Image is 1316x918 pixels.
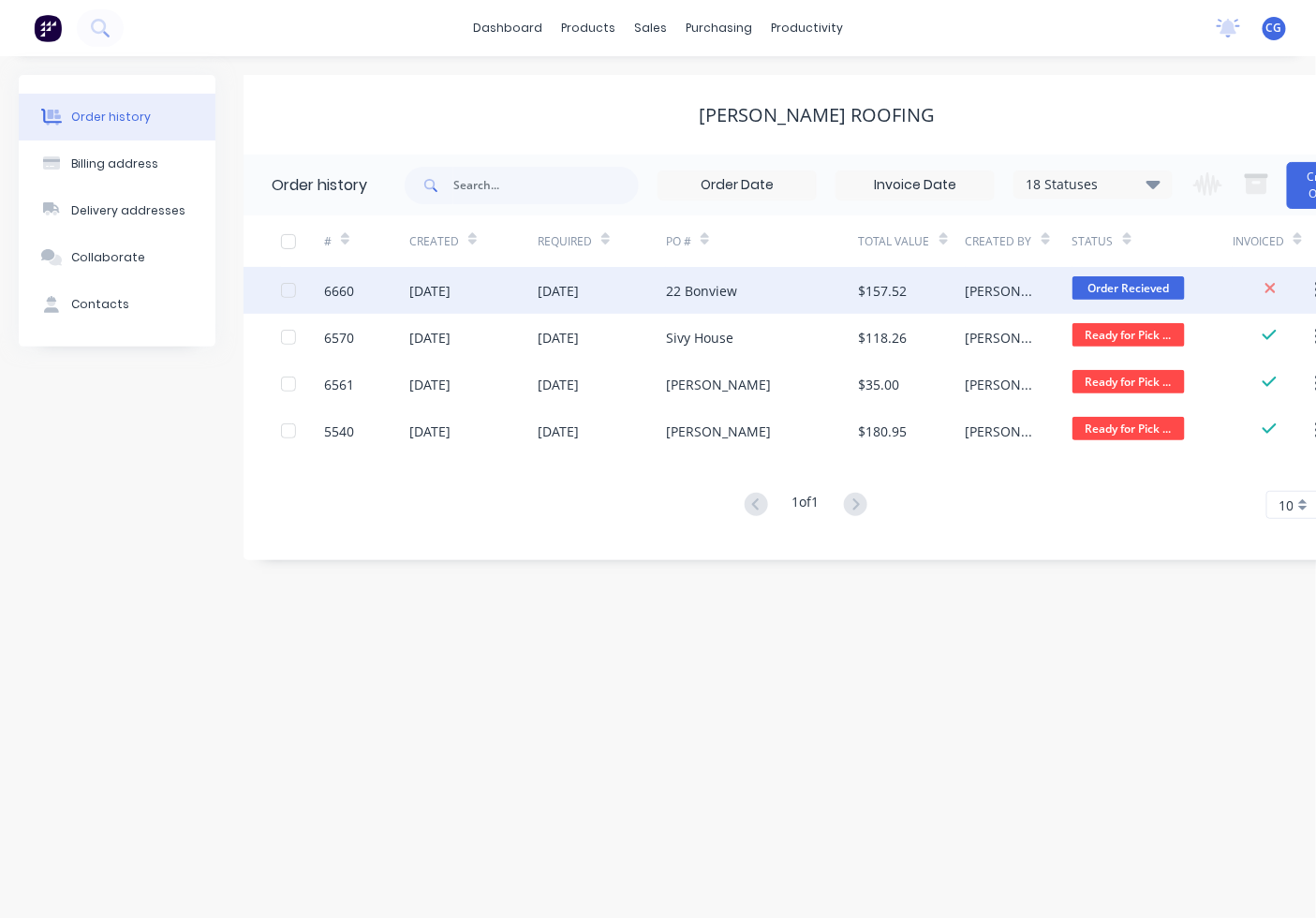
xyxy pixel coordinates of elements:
div: $118.26 [859,328,908,348]
div: Invoiced [1233,233,1284,250]
span: CG [1266,20,1282,37]
div: # [324,215,409,267]
div: PO # [666,233,691,250]
div: Created [409,233,459,250]
div: Required [538,215,666,267]
div: [PERSON_NAME] [966,375,1035,394]
div: Status [1072,233,1114,250]
button: Contacts [19,281,215,328]
div: [DATE] [409,375,451,394]
span: Order Recieved [1072,276,1185,300]
div: [DATE] [409,422,451,441]
div: Created By [966,215,1072,267]
div: $35.00 [859,375,900,394]
div: [PERSON_NAME] [966,328,1035,348]
div: [DATE] [538,281,579,301]
div: purchasing [676,14,762,42]
div: [DATE] [538,375,579,394]
div: Order history [272,174,367,197]
div: 18 Statuses [1014,174,1172,195]
div: Order history [71,109,151,126]
div: [PERSON_NAME] [666,375,771,394]
div: Billing address [71,155,158,172]
div: # [324,233,332,250]
input: Search... [453,167,639,204]
div: [DATE] [538,422,579,441]
div: productivity [762,14,852,42]
div: [PERSON_NAME] Roofing [699,104,935,126]
span: 10 [1279,496,1294,515]
img: Factory [34,14,62,42]
div: [DATE] [409,281,451,301]
span: Ready for Pick ... [1072,370,1185,393]
div: 6561 [324,375,354,394]
div: [DATE] [538,328,579,348]
span: Ready for Pick ... [1072,417,1185,440]
div: Required [538,233,592,250]
div: Collaborate [71,249,145,266]
div: [PERSON_NAME] [966,281,1035,301]
div: products [552,14,625,42]
div: 22 Bonview [666,281,737,301]
div: 6660 [324,281,354,301]
div: $180.95 [859,422,908,441]
div: $157.52 [859,281,908,301]
button: Delivery addresses [19,187,215,234]
div: Delivery addresses [71,202,185,219]
div: 6570 [324,328,354,348]
input: Invoice Date [836,171,994,200]
div: Total Value [859,215,966,267]
button: Collaborate [19,234,215,281]
div: PO # [666,215,859,267]
div: Status [1072,215,1233,267]
div: Created By [966,233,1032,250]
div: Contacts [71,296,129,313]
input: Order Date [658,171,816,200]
div: 5540 [324,422,354,441]
button: Order history [19,94,215,141]
div: 1 of 1 [792,492,820,519]
div: [DATE] [409,328,451,348]
div: [PERSON_NAME] [666,422,771,441]
div: [PERSON_NAME] [966,422,1035,441]
button: Billing address [19,141,215,187]
div: sales [625,14,676,42]
div: Created [409,215,538,267]
div: Total Value [859,233,930,250]
a: dashboard [464,14,552,42]
div: Sivy House [666,328,733,348]
span: Ready for Pick ... [1072,323,1185,347]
